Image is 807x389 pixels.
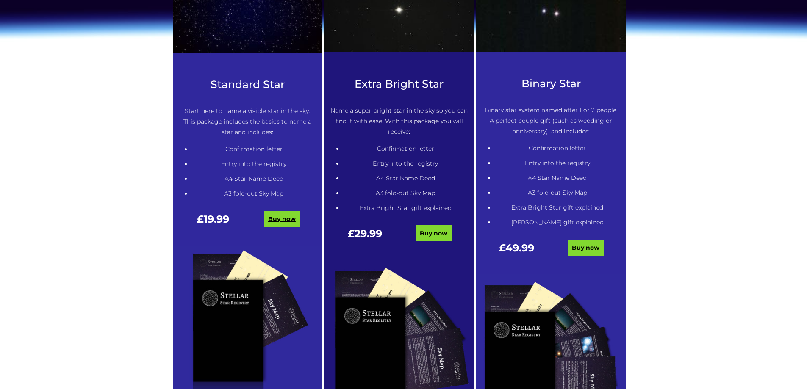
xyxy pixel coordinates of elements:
[179,106,316,138] p: Start here to name a visible star in the sky. This package includes the basics to name a star and...
[416,225,452,241] a: Buy now
[495,173,620,183] li: A4 Star Name Deed
[330,228,399,247] div: £
[482,77,620,90] h3: Binary Star
[191,159,316,169] li: Entry into the registry
[179,214,248,233] div: £
[495,202,620,213] li: Extra Bright Star gift explained
[191,188,316,199] li: A3 fold-out Sky Map
[343,173,468,184] li: A4 Star Name Deed
[343,158,468,169] li: Entry into the registry
[204,213,229,225] span: 19.99
[505,242,534,254] span: 49.99
[482,105,620,137] p: Binary star system named after 1 or 2 people. A perfect couple gift (such as wedding or anniversa...
[330,78,468,90] h3: Extra Bright Star
[495,158,620,168] li: Entry into the registry
[495,188,620,198] li: A3 fold-out Sky Map
[330,105,468,137] p: Name a super bright star in the sky so you can find it with ease. With this package you will rece...
[568,240,604,256] a: Buy now
[191,174,316,184] li: A4 Star Name Deed
[264,211,300,227] a: Buy now
[343,143,468,154] li: Confirmation letter
[482,243,551,262] div: £
[495,217,620,228] li: [PERSON_NAME] gift explained
[179,78,316,91] h3: Standard Star
[495,143,620,154] li: Confirmation letter
[343,203,468,213] li: Extra Bright Star gift explained
[343,188,468,199] li: A3 fold-out Sky Map
[191,144,316,154] li: Confirmation letter
[355,227,382,240] span: 29.99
